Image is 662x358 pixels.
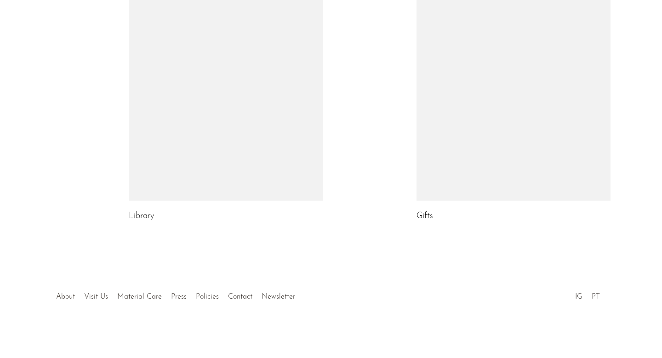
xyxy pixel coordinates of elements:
[575,293,582,300] a: IG
[84,293,108,300] a: Visit Us
[228,293,252,300] a: Contact
[171,293,187,300] a: Press
[592,293,600,300] a: PT
[56,293,75,300] a: About
[51,286,300,303] ul: Quick links
[196,293,219,300] a: Policies
[117,293,162,300] a: Material Care
[417,212,433,220] a: Gifts
[129,212,154,220] a: Library
[571,286,605,303] ul: Social Medias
